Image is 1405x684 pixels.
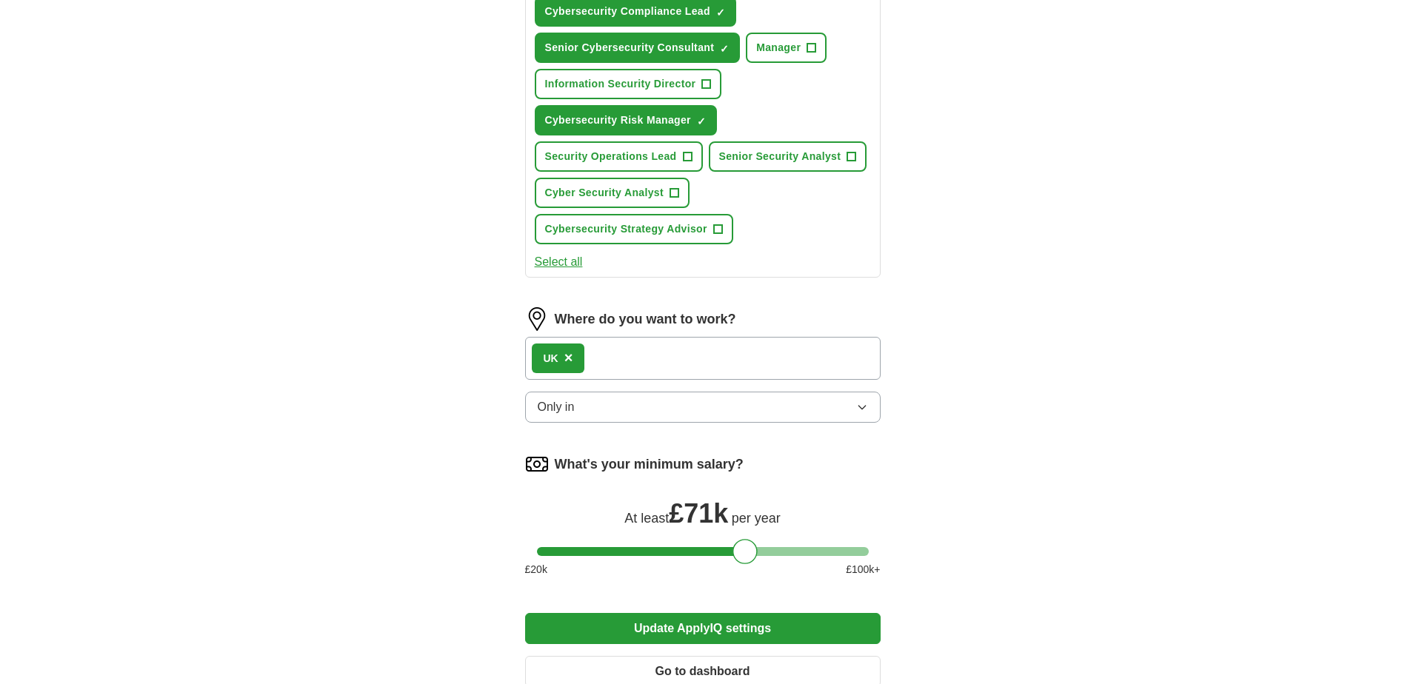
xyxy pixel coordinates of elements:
[535,33,741,63] button: Senior Cybersecurity Consultant✓
[544,351,558,366] div: UK
[719,149,841,164] span: Senior Security Analyst
[720,43,729,55] span: ✓
[525,307,549,331] img: location.png
[545,113,691,128] span: Cybersecurity Risk Manager
[555,309,736,329] label: Where do you want to work?
[756,40,801,56] span: Manager
[555,455,744,475] label: What's your minimum salary?
[535,214,733,244] button: Cybersecurity Strategy Advisor
[535,178,690,208] button: Cyber Security Analyst
[525,392,881,423] button: Only in
[709,141,867,172] button: Senior Security Analyst
[564,347,573,369] button: ×
[525,613,881,644] button: Update ApplyIQ settings
[535,253,583,271] button: Select all
[545,221,707,237] span: Cybersecurity Strategy Advisor
[525,452,549,476] img: salary.png
[732,511,781,526] span: per year
[624,511,669,526] span: At least
[564,349,573,366] span: ×
[525,562,547,577] span: £ 20 k
[545,149,677,164] span: Security Operations Lead
[716,7,725,19] span: ✓
[545,40,715,56] span: Senior Cybersecurity Consultant
[545,185,664,201] span: Cyber Security Analyst
[697,115,706,127] span: ✓
[535,105,717,135] button: Cybersecurity Risk Manager✓
[545,4,710,19] span: Cybersecurity Compliance Lead
[535,69,722,99] button: Information Security Director
[545,76,696,92] span: Information Security Director
[535,141,703,172] button: Security Operations Lead
[669,498,728,529] span: £ 71k
[746,33,827,63] button: Manager
[846,562,880,577] span: £ 100 k+
[538,398,575,416] span: Only in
